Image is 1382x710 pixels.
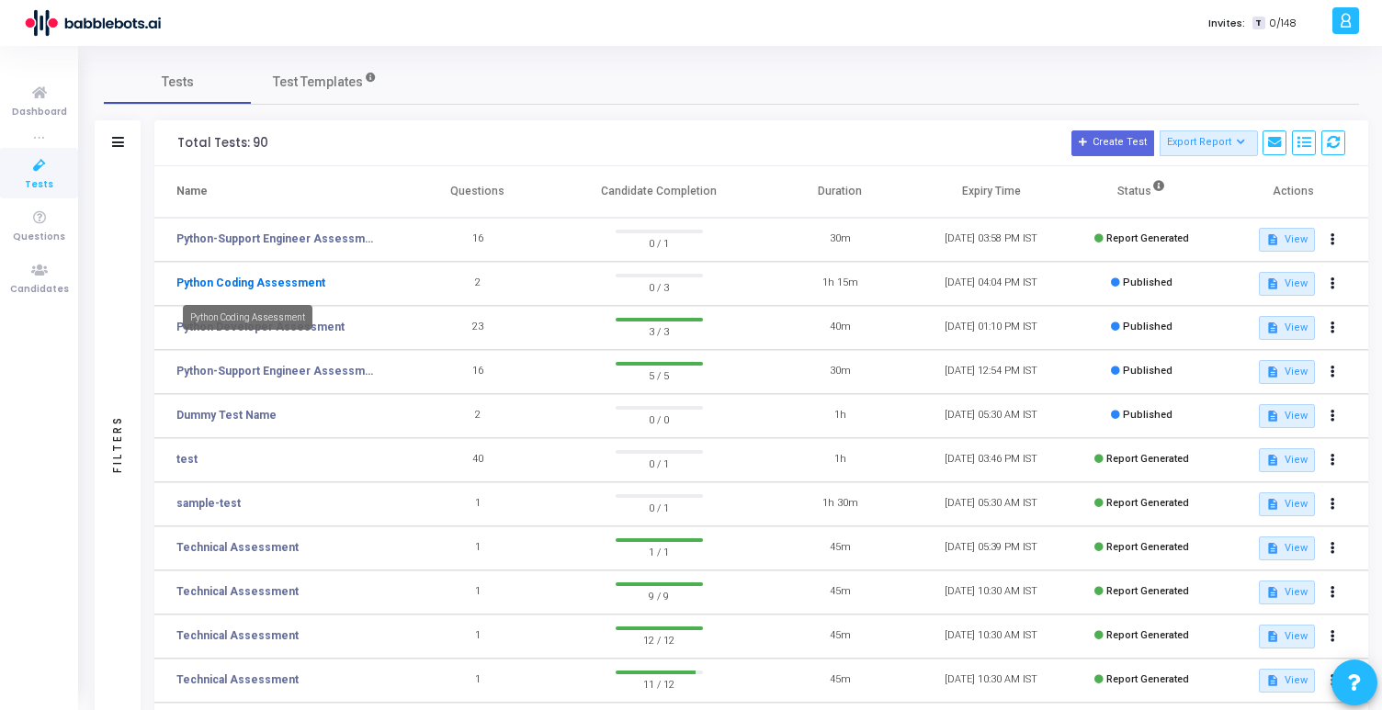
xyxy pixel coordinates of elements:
[616,233,703,252] span: 0 / 1
[162,73,194,92] span: Tests
[765,218,915,262] td: 30m
[273,73,363,92] span: Test Templates
[1259,625,1315,648] button: View
[915,166,1066,218] th: Expiry Time
[12,105,67,120] span: Dashboard
[1259,228,1315,252] button: View
[176,451,198,468] a: test
[765,262,915,306] td: 1h 15m
[915,394,1066,438] td: [DATE] 05:30 AM IST
[1266,630,1279,643] mat-icon: description
[915,482,1066,526] td: [DATE] 05:30 AM IST
[1266,586,1279,599] mat-icon: description
[402,614,553,659] td: 1
[1259,316,1315,340] button: View
[183,305,312,330] div: Python Coding Assessment
[1259,580,1315,604] button: View
[553,166,765,218] th: Candidate Completion
[176,275,325,291] a: Python Coding Assessment
[1259,448,1315,472] button: View
[1106,453,1189,465] span: Report Generated
[765,659,915,703] td: 45m
[176,539,299,556] a: Technical Assessment
[915,306,1066,350] td: [DATE] 01:10 PM IST
[765,306,915,350] td: 40m
[1123,321,1172,332] span: Published
[616,321,703,340] span: 3 / 3
[176,363,374,379] a: Python-Support Engineer Assessment
[1123,409,1172,421] span: Published
[616,454,703,472] span: 0 / 1
[765,394,915,438] td: 1h
[1106,673,1189,685] span: Report Generated
[915,438,1066,482] td: [DATE] 03:46 PM IST
[1106,497,1189,509] span: Report Generated
[1252,17,1264,30] span: T
[1266,321,1279,334] mat-icon: description
[1106,541,1189,553] span: Report Generated
[1266,542,1279,555] mat-icon: description
[402,526,553,570] td: 1
[402,166,553,218] th: Questions
[1123,276,1172,288] span: Published
[1259,272,1315,296] button: View
[1067,166,1218,218] th: Status
[765,438,915,482] td: 1h
[765,166,915,218] th: Duration
[1106,232,1189,244] span: Report Generated
[765,526,915,570] td: 45m
[402,306,553,350] td: 23
[1266,498,1279,511] mat-icon: description
[1266,233,1279,246] mat-icon: description
[1218,166,1368,218] th: Actions
[1266,366,1279,378] mat-icon: description
[1259,669,1315,693] button: View
[616,366,703,384] span: 5 / 5
[915,218,1066,262] td: [DATE] 03:58 PM IST
[616,277,703,296] span: 0 / 3
[402,394,553,438] td: 2
[176,627,299,644] a: Technical Assessment
[616,586,703,604] span: 9 / 9
[402,438,553,482] td: 40
[402,482,553,526] td: 1
[402,570,553,614] td: 1
[1259,360,1315,384] button: View
[25,177,53,193] span: Tests
[616,410,703,428] span: 0 / 0
[616,542,703,560] span: 1 / 1
[765,350,915,394] td: 30m
[1266,674,1279,687] mat-icon: description
[1266,277,1279,290] mat-icon: description
[1160,130,1258,156] button: Export Report
[915,526,1066,570] td: [DATE] 05:39 PM IST
[1106,629,1189,641] span: Report Generated
[176,583,299,600] a: Technical Assessment
[402,350,553,394] td: 16
[10,282,69,298] span: Candidates
[177,136,268,151] div: Total Tests: 90
[915,350,1066,394] td: [DATE] 12:54 PM IST
[176,407,277,423] a: Dummy Test Name
[765,570,915,614] td: 45m
[1106,585,1189,597] span: Report Generated
[1266,454,1279,467] mat-icon: description
[402,659,553,703] td: 1
[915,614,1066,659] td: [DATE] 10:30 AM IST
[1259,536,1315,560] button: View
[176,671,299,688] a: Technical Assessment
[1269,16,1297,31] span: 0/148
[13,230,65,245] span: Questions
[402,262,553,306] td: 2
[915,262,1066,306] td: [DATE] 04:04 PM IST
[176,495,241,512] a: sample-test
[1266,410,1279,423] mat-icon: description
[765,614,915,659] td: 45m
[1259,492,1315,516] button: View
[402,218,553,262] td: 16
[765,482,915,526] td: 1h 30m
[1071,130,1154,156] button: Create Test
[1208,16,1245,31] label: Invites:
[616,498,703,516] span: 0 / 1
[1123,365,1172,377] span: Published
